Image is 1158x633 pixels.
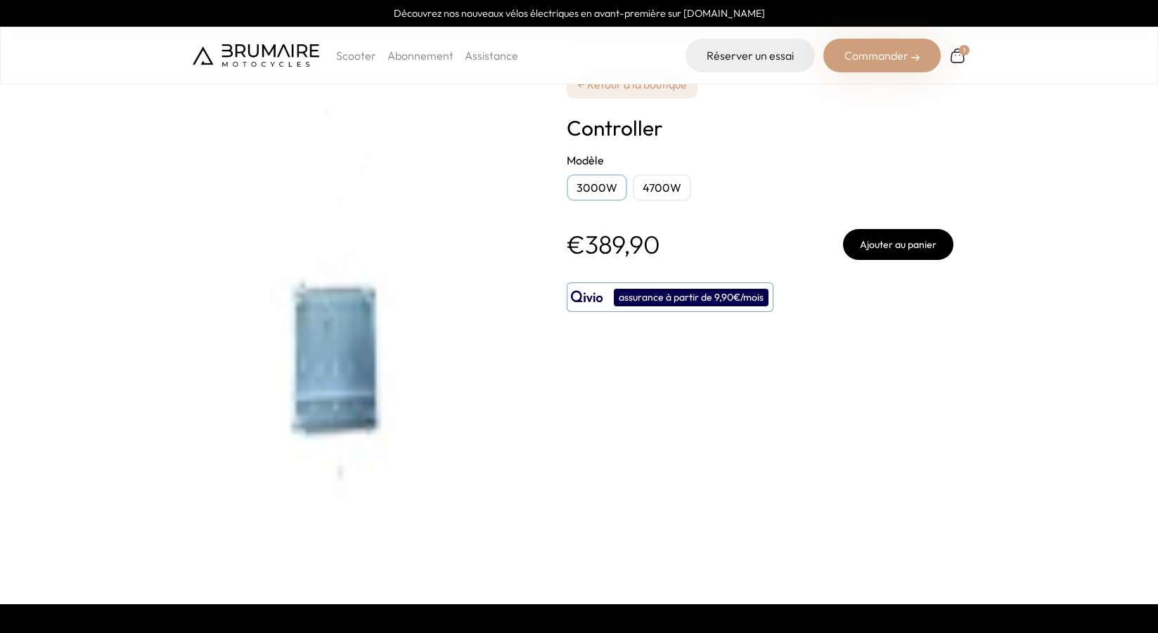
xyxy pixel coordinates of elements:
p: €389,90 [567,230,660,259]
div: assurance à partir de 9,90€/mois [614,289,768,306]
img: Controller [193,35,544,569]
h2: Modèle [567,152,953,169]
div: 4700W [633,174,691,201]
img: Panier [949,47,966,64]
a: Réserver un essai [686,39,815,72]
div: 1 [959,45,970,56]
button: Ajouter au panier [843,229,953,260]
img: right-arrow-2.png [911,53,920,62]
img: Brumaire Motocycles [193,44,319,67]
button: assurance à partir de 9,90€/mois [567,282,773,312]
a: Assistance [465,48,518,63]
a: Abonnement [387,48,453,63]
img: logo qivio [571,289,603,306]
h1: Controller [567,115,953,141]
div: 3000W [567,174,627,201]
p: Scooter [336,47,376,64]
div: Commander [823,39,941,72]
a: 1 [949,47,966,64]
